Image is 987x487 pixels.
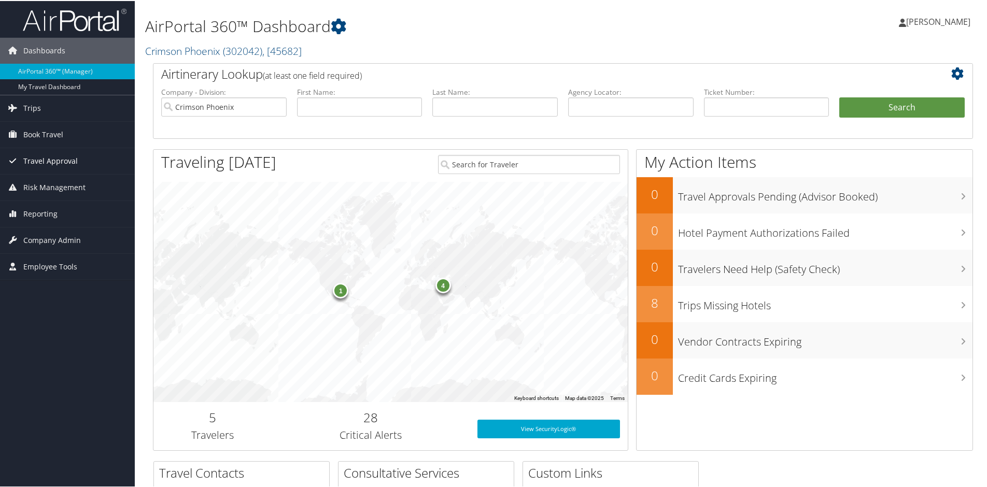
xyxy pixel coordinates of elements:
[23,94,41,120] span: Trips
[678,292,972,312] h3: Trips Missing Hotels
[528,463,698,481] h2: Custom Links
[637,257,673,275] h2: 0
[704,86,829,96] label: Ticket Number:
[637,293,673,311] h2: 8
[161,64,896,82] h2: Airtinerary Lookup
[899,5,981,36] a: [PERSON_NAME]
[678,183,972,203] h3: Travel Approvals Pending (Advisor Booked)
[161,150,276,172] h1: Traveling [DATE]
[23,226,81,252] span: Company Admin
[23,121,63,147] span: Book Travel
[161,427,264,441] h3: Travelers
[280,427,462,441] h3: Critical Alerts
[145,43,302,57] a: Crimson Phoenix
[568,86,694,96] label: Agency Locator:
[477,419,620,437] a: View SecurityLogic®
[637,212,972,249] a: 0Hotel Payment Authorizations Failed
[637,321,972,357] a: 0Vendor Contracts Expiring
[637,221,673,238] h2: 0
[23,147,78,173] span: Travel Approval
[637,249,972,285] a: 0Travelers Need Help (Safety Check)
[435,276,451,292] div: 4
[906,15,970,26] span: [PERSON_NAME]
[678,365,972,384] h3: Credit Cards Expiring
[297,86,422,96] label: First Name:
[344,463,514,481] h2: Consultative Services
[263,69,362,80] span: (at least one field required)
[223,43,262,57] span: ( 302042 )
[23,253,77,279] span: Employee Tools
[432,86,558,96] label: Last Name:
[678,220,972,239] h3: Hotel Payment Authorizations Failed
[161,86,287,96] label: Company - Division:
[23,174,86,199] span: Risk Management
[637,357,972,394] a: 0Credit Cards Expiring
[637,285,972,321] a: 8Trips Missing Hotels
[637,184,673,202] h2: 0
[333,282,349,297] div: 1
[637,330,673,347] h2: 0
[637,150,972,172] h1: My Action Items
[637,366,673,383] h2: 0
[678,256,972,276] h3: Travelers Need Help (Safety Check)
[262,43,302,57] span: , [ 45682 ]
[161,408,264,425] h2: 5
[678,328,972,348] h3: Vendor Contracts Expiring
[145,15,702,36] h1: AirPortal 360™ Dashboard
[23,7,126,31] img: airportal-logo.png
[610,394,625,400] a: Terms (opens in new tab)
[839,96,965,117] button: Search
[23,200,58,226] span: Reporting
[280,408,462,425] h2: 28
[23,37,65,63] span: Dashboards
[438,154,620,173] input: Search for Traveler
[159,463,329,481] h2: Travel Contacts
[637,176,972,212] a: 0Travel Approvals Pending (Advisor Booked)
[156,388,190,401] img: Google
[514,394,559,401] button: Keyboard shortcuts
[156,388,190,401] a: Open this area in Google Maps (opens a new window)
[565,394,604,400] span: Map data ©2025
